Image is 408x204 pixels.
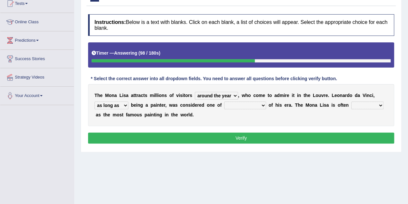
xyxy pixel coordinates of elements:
[103,112,105,117] b: t
[195,102,197,108] b: e
[191,102,192,108] b: i
[117,112,120,117] b: o
[333,102,335,108] b: s
[245,93,248,98] b: h
[305,102,309,108] b: M
[105,112,108,117] b: h
[332,93,334,98] b: L
[97,93,100,98] b: h
[95,93,97,98] b: T
[172,93,174,98] b: f
[173,112,175,117] b: h
[298,102,301,108] b: h
[98,112,101,117] b: s
[119,112,122,117] b: s
[253,93,256,98] b: c
[287,93,289,98] b: e
[324,102,326,108] b: s
[207,102,210,108] b: o
[293,93,294,98] b: t
[183,102,185,108] b: o
[137,112,140,117] b: u
[154,112,155,117] b: t
[363,93,365,98] b: V
[136,93,138,98] b: r
[343,102,346,108] b: e
[165,102,166,108] b: ,
[357,93,360,98] b: a
[365,93,367,98] b: i
[187,112,188,117] b: r
[325,93,328,98] b: e
[297,93,298,98] b: i
[315,93,318,98] b: o
[185,93,188,98] b: o
[373,93,374,98] b: ,
[340,102,342,108] b: f
[284,93,285,98] b: i
[164,102,165,108] b: r
[298,93,301,98] b: n
[154,93,155,98] b: i
[217,102,220,108] b: o
[122,93,124,98] b: i
[256,93,259,98] b: o
[259,93,263,98] b: m
[285,93,286,98] b: r
[271,102,273,108] b: f
[279,102,282,108] b: s
[134,102,136,108] b: e
[156,93,158,98] b: l
[188,93,190,98] b: r
[127,112,130,117] b: a
[126,93,128,98] b: a
[268,93,269,98] b: t
[315,102,317,108] b: a
[162,93,164,98] b: n
[153,102,156,108] b: a
[160,102,161,108] b: t
[309,102,312,108] b: o
[347,93,350,98] b: d
[369,93,372,98] b: c
[114,50,137,56] b: Answering
[108,112,110,117] b: e
[88,14,394,36] h4: Below is a text with blanks. Click on each blank, a list of choices will appear. Select the appro...
[156,112,159,117] b: n
[166,112,169,117] b: n
[190,112,193,117] b: d
[124,93,126,98] b: s
[151,102,154,108] b: p
[340,93,343,98] b: n
[150,93,154,98] b: m
[263,93,265,98] b: e
[328,93,329,98] b: .
[269,93,272,98] b: o
[180,102,183,108] b: c
[274,93,277,98] b: a
[313,93,316,98] b: L
[140,50,159,56] b: 98 / 180s
[192,102,195,108] b: d
[355,93,358,98] b: d
[145,102,148,108] b: a
[105,93,109,98] b: M
[95,19,126,25] b: Instructions:
[122,112,124,117] b: t
[210,102,213,108] b: n
[202,102,204,108] b: d
[151,112,154,117] b: n
[169,102,173,108] b: w
[199,102,202,108] b: e
[305,93,308,98] b: h
[88,76,340,82] div: * Select the correct answer into all dropdown fields. You need to answer all questions before cli...
[0,13,74,29] a: Online Class
[193,112,194,117] b: .
[292,93,293,98] b: i
[323,102,324,108] b: i
[169,93,172,98] b: o
[338,102,341,108] b: o
[113,112,116,117] b: m
[183,93,184,98] b: i
[134,93,135,98] b: t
